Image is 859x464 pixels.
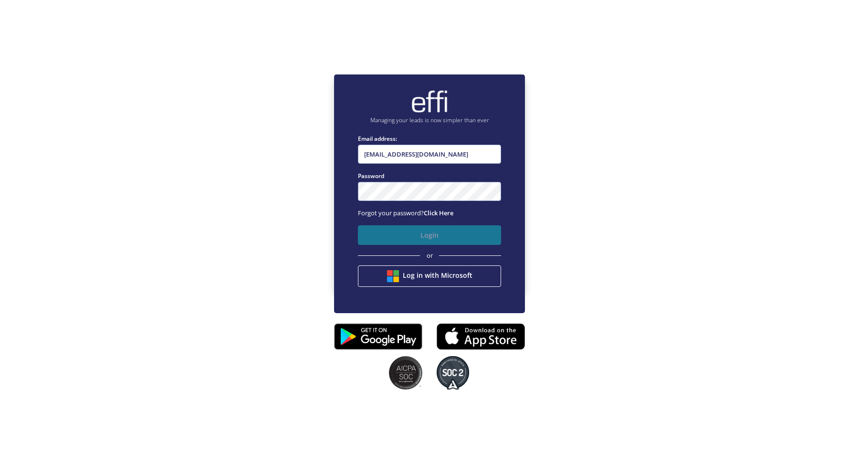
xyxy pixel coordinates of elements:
[334,317,422,356] img: playstore.0fabf2e.png
[410,90,449,114] img: brand-logo.ec75409.png
[358,116,501,125] p: Managing your leads is now simpler than ever
[424,209,453,217] a: Click Here
[358,265,501,287] button: Log in with Microsoft
[358,225,501,245] button: Login
[389,356,422,390] img: SOC2 badges
[437,356,469,390] img: SOC2 badges
[358,145,501,164] input: Enter email
[358,134,501,143] label: Email address:
[358,171,501,180] label: Password
[387,270,399,282] img: btn google
[427,251,433,261] span: or
[358,209,453,217] span: Forgot your password?
[437,320,525,353] img: appstore.8725fd3.png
